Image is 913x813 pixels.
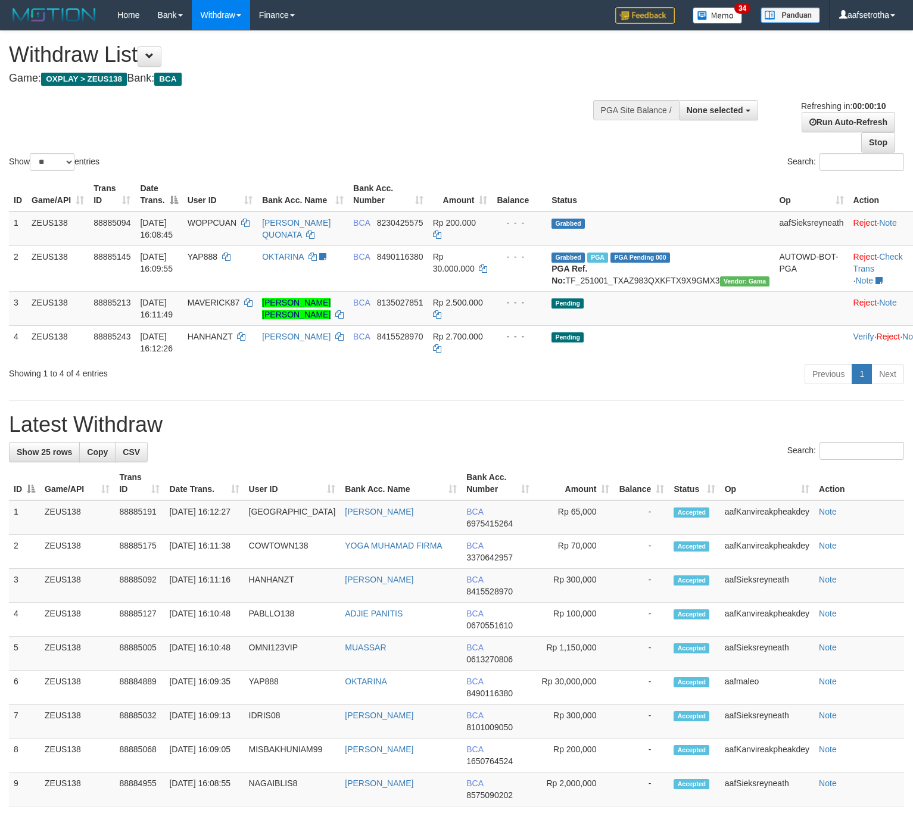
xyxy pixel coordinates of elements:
[587,253,608,263] span: Marked by aafmaleo
[534,603,615,637] td: Rp 100,000
[720,466,814,500] th: Op: activate to sort column ascending
[720,739,814,772] td: aafKanvireakpheakdey
[534,569,615,603] td: Rp 300,000
[853,298,877,307] a: Reject
[188,252,217,261] span: YAP888
[17,447,72,457] span: Show 25 rows
[547,245,774,291] td: TF_251001_TXAZ983QXKFTX9X9GMX3
[345,677,387,686] a: OKTARINA
[852,364,872,384] a: 1
[819,745,837,754] a: Note
[819,575,837,584] a: Note
[720,705,814,739] td: aafSieksreyneath
[819,442,904,460] input: Search:
[40,671,114,705] td: ZEUS138
[614,603,669,637] td: -
[353,298,370,307] span: BCA
[610,253,670,263] span: PGA Pending
[674,507,709,518] span: Accepted
[262,252,304,261] a: OKTARINA
[164,637,244,671] td: [DATE] 16:10:48
[9,772,40,806] td: 9
[377,298,423,307] span: Copy 8135027851 to clipboard
[693,7,743,24] img: Button%20Memo.svg
[135,177,182,211] th: Date Trans.: activate to sort column descending
[534,535,615,569] td: Rp 70,000
[114,603,164,637] td: 88885127
[720,671,814,705] td: aafmaleo
[244,637,341,671] td: OMNI123VIP
[433,218,476,228] span: Rp 200.000
[674,711,709,721] span: Accepted
[244,500,341,535] td: [GEOGRAPHIC_DATA]
[27,211,89,246] td: ZEUS138
[114,772,164,806] td: 88884955
[805,364,852,384] a: Previous
[551,298,584,309] span: Pending
[433,298,483,307] span: Rp 2.500.000
[551,219,585,229] span: Grabbed
[262,332,331,341] a: [PERSON_NAME]
[154,73,181,86] span: BCA
[9,535,40,569] td: 2
[497,217,542,229] div: - - -
[871,364,904,384] a: Next
[497,331,542,342] div: - - -
[853,332,874,341] a: Verify
[674,609,709,619] span: Accepted
[466,553,513,562] span: Copy 3370642957 to clipboard
[30,153,74,171] select: Showentries
[674,643,709,653] span: Accepted
[164,671,244,705] td: [DATE] 16:09:35
[853,252,877,261] a: Reject
[340,466,462,500] th: Bank Acc. Name: activate to sort column ascending
[9,73,597,85] h4: Game: Bank:
[720,603,814,637] td: aafKanvireakpheakdey
[40,705,114,739] td: ZEUS138
[466,655,513,664] span: Copy 0613270806 to clipboard
[9,43,597,67] h1: Withdraw List
[40,500,114,535] td: ZEUS138
[9,637,40,671] td: 5
[720,500,814,535] td: aafKanvireakpheakdey
[9,569,40,603] td: 3
[164,535,244,569] td: [DATE] 16:11:38
[188,218,236,228] span: WOPPCUAN
[345,507,413,516] a: [PERSON_NAME]
[534,500,615,535] td: Rp 65,000
[466,778,483,788] span: BCA
[89,177,135,211] th: Trans ID: activate to sort column ascending
[593,100,679,120] div: PGA Site Balance /
[27,325,89,359] td: ZEUS138
[879,298,897,307] a: Note
[802,112,895,132] a: Run Auto-Refresh
[188,298,240,307] span: MAVERICK87
[674,677,709,687] span: Accepted
[433,252,475,273] span: Rp 30.000.000
[466,575,483,584] span: BCA
[140,218,173,239] span: [DATE] 16:08:45
[720,772,814,806] td: aafSieksreyneath
[614,671,669,705] td: -
[877,332,900,341] a: Reject
[164,500,244,535] td: [DATE] 16:12:27
[79,442,116,462] a: Copy
[466,689,513,698] span: Copy 8490116380 to clipboard
[183,177,257,211] th: User ID: activate to sort column ascending
[614,705,669,739] td: -
[164,705,244,739] td: [DATE] 16:09:13
[534,705,615,739] td: Rp 300,000
[669,466,719,500] th: Status: activate to sort column ascending
[114,466,164,500] th: Trans ID: activate to sort column ascending
[9,291,27,325] td: 3
[466,790,513,800] span: Copy 8575090202 to clipboard
[819,711,837,720] a: Note
[720,276,770,286] span: Vendor URL: https://trx31.1velocity.biz
[9,6,99,24] img: MOTION_logo.png
[9,177,27,211] th: ID
[40,569,114,603] td: ZEUS138
[9,739,40,772] td: 8
[41,73,127,86] span: OXPLAY > ZEUS138
[114,637,164,671] td: 88885005
[534,772,615,806] td: Rp 2,000,000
